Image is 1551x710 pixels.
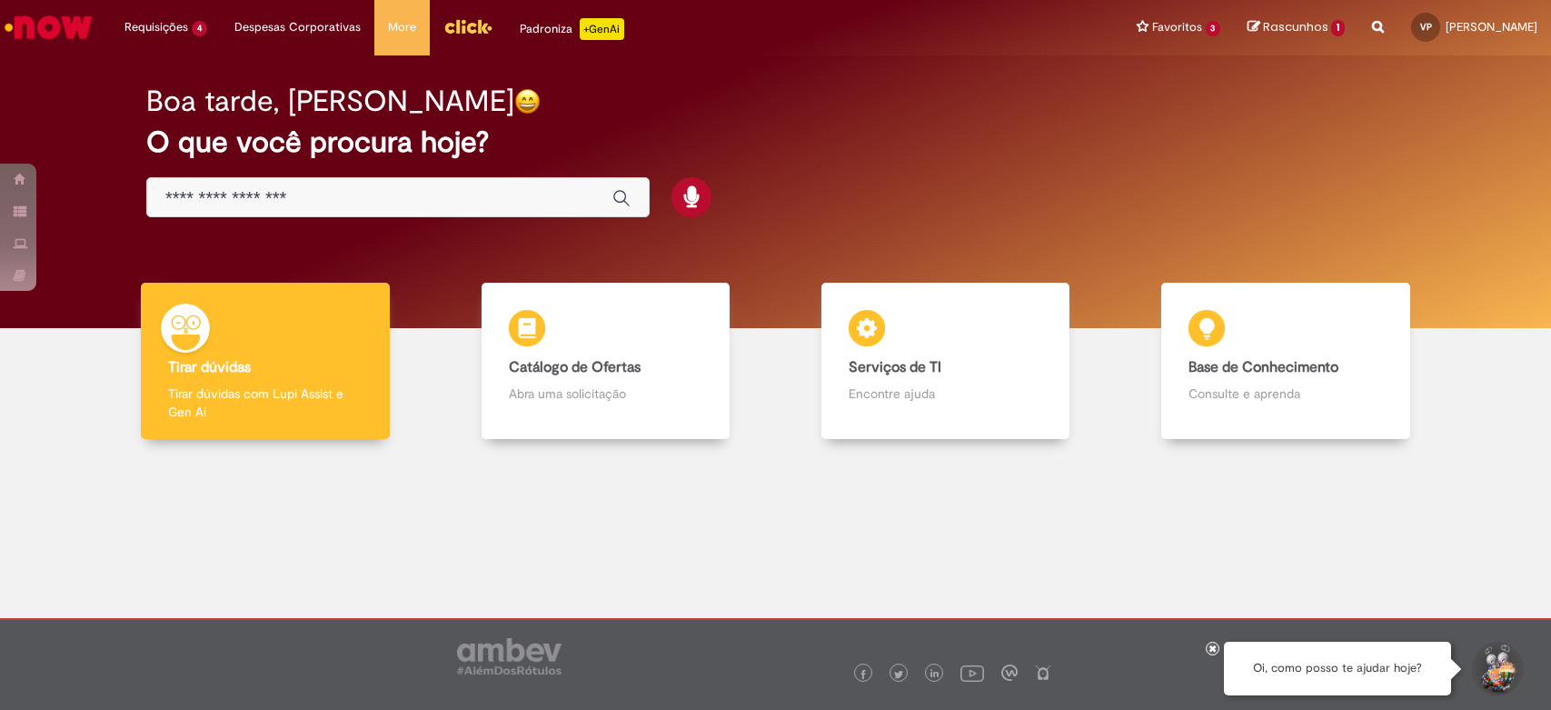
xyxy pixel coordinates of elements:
span: More [388,18,416,36]
div: Oi, como posso te ajudar hoje? [1224,642,1451,695]
img: logo_footer_naosei.png [1035,665,1051,681]
span: Requisições [124,18,188,36]
span: 3 [1206,21,1221,36]
a: Tirar dúvidas Tirar dúvidas com Lupi Assist e Gen Ai [95,283,435,440]
img: logo_footer_facebook.png [859,670,868,679]
b: Base de Conhecimento [1188,358,1338,376]
h2: O que você procura hoje? [146,126,1405,158]
img: logo_footer_ambev_rotulo_gray.png [457,638,562,675]
p: Tirar dúvidas com Lupi Assist e Gen Ai [168,385,362,421]
h2: Boa tarde, [PERSON_NAME] [146,85,514,117]
span: 4 [192,21,207,36]
span: VP [1420,21,1432,33]
img: logo_footer_workplace.png [1001,665,1018,681]
p: Consulte e aprenda [1188,385,1382,403]
p: +GenAi [580,18,624,40]
a: Serviços de TI Encontre ajuda [776,283,1116,440]
img: logo_footer_linkedin.png [930,669,940,680]
p: Abra uma solicitação [509,385,702,403]
img: logo_footer_twitter.png [894,670,903,679]
div: Padroniza [520,18,624,40]
span: 1 [1331,20,1345,36]
a: Rascunhos [1248,19,1345,36]
b: Tirar dúvidas [168,358,251,376]
span: Rascunhos [1263,18,1328,35]
span: [PERSON_NAME] [1446,19,1537,35]
a: Base de Conhecimento Consulte e aprenda [1116,283,1456,440]
b: Catálogo de Ofertas [509,358,641,376]
button: Iniciar Conversa de Suporte [1469,642,1524,696]
a: Catálogo de Ofertas Abra uma solicitação [435,283,775,440]
img: ServiceNow [2,9,95,45]
p: Encontre ajuda [849,385,1042,403]
b: Serviços de TI [849,358,941,376]
img: logo_footer_youtube.png [960,661,984,685]
span: Despesas Corporativas [234,18,361,36]
img: happy-face.png [514,88,541,115]
img: click_logo_yellow_360x200.png [443,13,492,40]
span: Favoritos [1152,18,1202,36]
